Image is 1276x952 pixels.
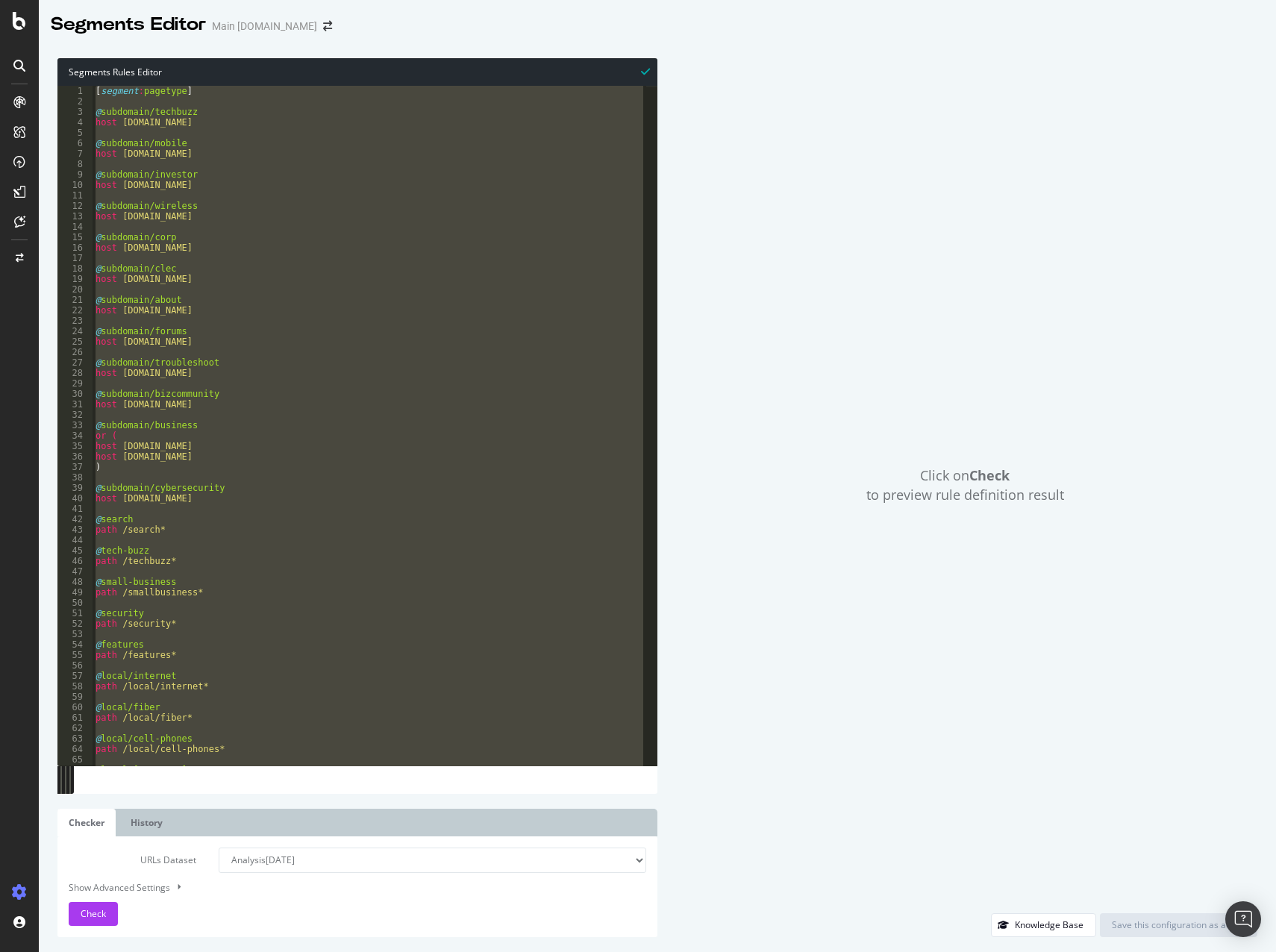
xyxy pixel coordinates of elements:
[57,263,93,274] div: 18
[57,242,93,253] div: 16
[57,733,93,744] div: 63
[57,347,93,357] div: 26
[57,305,93,316] div: 22
[969,466,1010,484] strong: Check
[57,880,635,895] div: Show Advanced Settings
[57,577,93,587] div: 48
[57,295,93,305] div: 21
[57,58,657,86] div: Segments Rules Editor
[57,211,93,222] div: 13
[57,117,93,128] div: 4
[57,535,93,545] div: 44
[57,629,93,639] div: 53
[57,462,93,472] div: 37
[57,430,93,441] div: 34
[57,754,93,765] div: 65
[1225,901,1261,937] div: Open Intercom Messenger
[57,566,93,577] div: 47
[57,451,93,462] div: 36
[57,190,93,201] div: 11
[57,723,93,733] div: 62
[51,12,206,37] div: Segments Editor
[57,316,93,326] div: 23
[57,483,93,493] div: 39
[1015,918,1083,931] div: Knowledge Base
[57,504,93,514] div: 41
[57,472,93,483] div: 38
[57,681,93,692] div: 58
[57,765,93,775] div: 66
[57,702,93,713] div: 60
[57,420,93,430] div: 33
[991,913,1096,937] button: Knowledge Base
[57,556,93,566] div: 46
[57,650,93,660] div: 55
[57,148,93,159] div: 7
[57,848,207,873] label: URLs Dataset
[57,692,93,702] div: 59
[57,222,93,232] div: 14
[57,169,93,180] div: 9
[57,545,93,556] div: 45
[866,466,1064,504] span: Click on to preview rule definition result
[57,441,93,451] div: 35
[69,902,118,926] button: Check
[57,671,93,681] div: 57
[57,138,93,148] div: 6
[57,336,93,347] div: 25
[57,274,93,284] div: 19
[57,587,93,598] div: 49
[57,232,93,242] div: 15
[57,107,93,117] div: 3
[57,514,93,524] div: 42
[57,493,93,504] div: 40
[57,809,116,836] a: Checker
[57,180,93,190] div: 10
[57,253,93,263] div: 17
[57,598,93,608] div: 50
[57,744,93,754] div: 64
[1112,918,1245,931] div: Save this configuration as active
[57,410,93,420] div: 32
[57,368,93,378] div: 28
[57,389,93,399] div: 30
[57,96,93,107] div: 2
[57,86,93,96] div: 1
[57,378,93,389] div: 29
[57,159,93,169] div: 8
[57,713,93,723] div: 61
[991,918,1096,931] a: Knowledge Base
[641,64,650,78] span: Syntax is valid
[57,128,93,138] div: 5
[81,907,106,920] span: Check
[57,357,93,368] div: 27
[57,399,93,410] div: 31
[57,284,93,295] div: 20
[57,639,93,650] div: 54
[57,201,93,211] div: 12
[212,19,317,34] div: Main [DOMAIN_NAME]
[57,608,93,619] div: 51
[57,524,93,535] div: 43
[323,21,332,31] div: arrow-right-arrow-left
[1100,913,1257,937] button: Save this configuration as active
[119,809,174,836] a: History
[57,326,93,336] div: 24
[57,660,93,671] div: 56
[57,619,93,629] div: 52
